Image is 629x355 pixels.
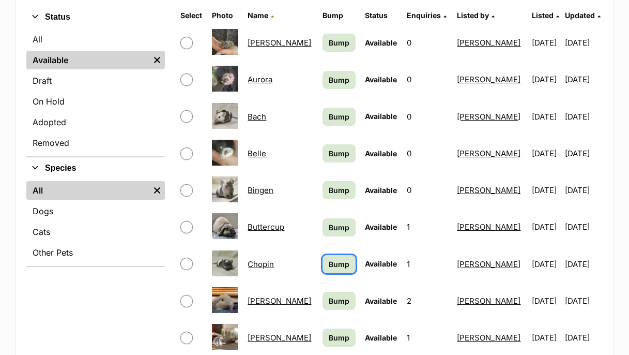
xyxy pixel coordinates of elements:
a: Chopin [248,259,274,269]
a: Available [26,51,149,69]
a: Belle [248,149,266,158]
a: [PERSON_NAME] [457,259,520,269]
td: [DATE] [565,25,602,61]
a: All [26,30,165,49]
span: Available [365,297,397,305]
td: [DATE] [565,246,602,282]
span: Bump [329,111,349,122]
a: [PERSON_NAME] [248,38,311,48]
a: Removed [26,134,165,152]
span: Bump [329,148,349,159]
td: [DATE] [565,209,602,245]
div: Status [26,28,165,156]
td: [DATE] [565,136,602,171]
span: translation missing: en.admin.listings.index.attributes.enquiries [407,11,441,20]
a: Aurora [248,75,272,84]
a: Listed by [457,11,495,20]
a: Other Pets [26,243,165,262]
span: Available [365,259,397,268]
td: [DATE] [565,62,602,97]
td: [DATE] [528,62,564,97]
a: Bump [323,181,356,199]
span: Available [365,223,397,231]
a: Bump [323,292,356,310]
a: Bump [323,255,356,273]
span: Available [365,186,397,195]
a: Enquiries [407,11,447,20]
td: 0 [403,136,452,171]
a: Bump [323,71,356,89]
td: [DATE] [528,283,564,319]
td: [DATE] [528,246,564,282]
a: Draft [26,71,165,90]
a: [PERSON_NAME] [457,75,520,84]
a: Bump [323,218,356,236]
a: On Hold [26,92,165,111]
td: [DATE] [565,283,602,319]
a: [PERSON_NAME] [457,333,520,343]
span: Listed by [457,11,489,20]
th: Photo [208,7,243,24]
a: All [26,181,149,200]
a: [PERSON_NAME] [457,112,520,122]
th: Status [361,7,402,24]
a: Cats [26,223,165,241]
td: 0 [403,99,452,135]
span: Bump [329,75,349,85]
td: 2 [403,283,452,319]
a: Listed [532,11,559,20]
a: Dogs [26,202,165,220]
a: Bump [323,144,356,162]
span: Bump [329,332,349,343]
span: Available [365,38,397,47]
a: [PERSON_NAME] [248,333,311,343]
td: [DATE] [528,136,564,171]
td: [DATE] [565,172,602,208]
span: Bump [329,37,349,48]
a: Bump [323,329,356,347]
a: [PERSON_NAME] [457,296,520,306]
a: [PERSON_NAME] [457,222,520,232]
th: Select [176,7,207,24]
span: Updated [565,11,595,20]
td: [DATE] [528,25,564,61]
span: Bump [329,222,349,233]
span: Listed [532,11,554,20]
td: [DATE] [528,99,564,135]
button: Status [26,10,165,24]
a: Bach [248,112,266,122]
button: Species [26,161,165,175]
a: Adopted [26,113,165,131]
span: Available [365,75,397,84]
td: 1 [403,246,452,282]
a: Bingen [248,185,273,195]
span: Available [365,149,397,158]
span: Available [365,112,397,121]
span: Bump [329,259,349,270]
a: Bump [323,34,356,52]
td: 0 [403,25,452,61]
th: Bump [318,7,360,24]
a: Remove filter [149,51,165,69]
a: [PERSON_NAME] [457,38,520,48]
span: Name [248,11,268,20]
span: Bump [329,295,349,306]
td: [DATE] [565,99,602,135]
a: Remove filter [149,181,165,200]
td: [DATE] [528,209,564,245]
a: Name [248,11,274,20]
td: [DATE] [528,172,564,208]
td: 0 [403,62,452,97]
a: Updated [565,11,601,20]
a: Bump [323,108,356,126]
a: Buttercup [248,222,284,232]
a: [PERSON_NAME] [457,149,520,158]
div: Species [26,179,165,266]
a: [PERSON_NAME] [248,296,311,306]
td: 1 [403,209,452,245]
a: [PERSON_NAME] [457,185,520,195]
span: Available [365,333,397,342]
td: 0 [403,172,452,208]
span: Bump [329,185,349,196]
